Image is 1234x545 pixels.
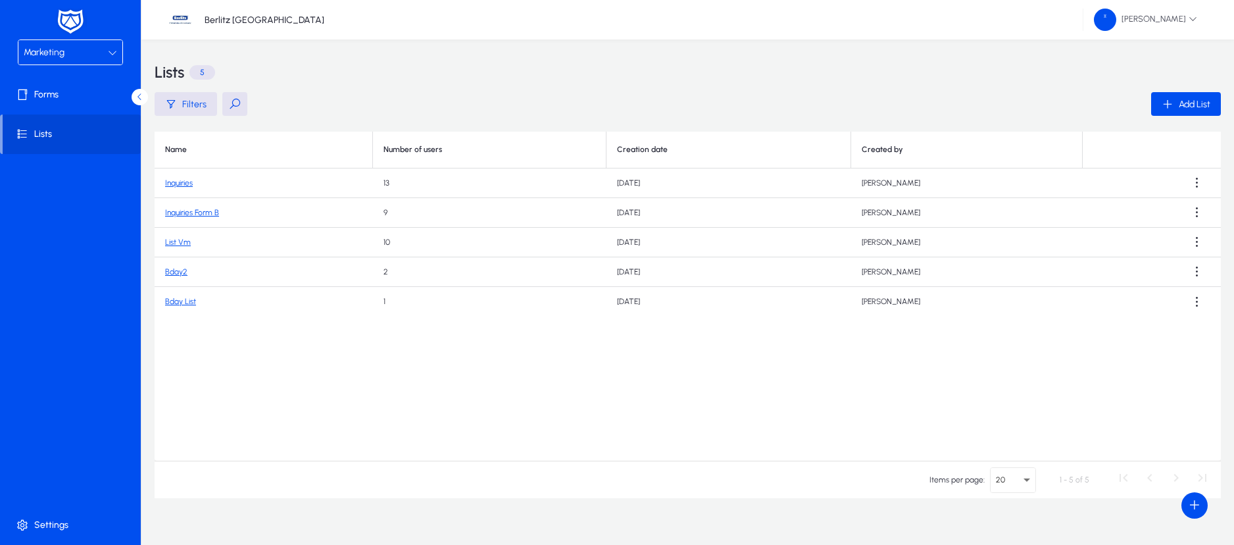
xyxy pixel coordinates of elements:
[165,267,187,276] a: Bday2
[373,198,606,228] td: 9
[373,287,606,317] td: 1
[851,257,1083,287] td: [PERSON_NAME]
[3,88,143,101] span: Forms
[3,128,141,141] span: Lists
[3,519,143,532] span: Settings
[165,208,219,217] a: Inquiries Form B
[165,178,193,188] a: Inquiries
[165,145,187,155] div: Name
[165,297,196,306] a: Bday List
[3,75,143,115] a: Forms
[373,228,606,257] td: 10
[205,14,324,26] p: Berlitz [GEOGRAPHIC_DATA]
[851,198,1083,228] td: [PERSON_NAME]
[155,461,1221,498] mat-paginator: Select page
[373,169,606,198] td: 13
[1179,99,1210,110] span: Add List
[1094,9,1116,31] img: 58.png
[606,287,852,317] td: [DATE]
[168,7,193,32] img: 37.jpg
[165,145,362,155] div: Name
[851,169,1083,198] td: [PERSON_NAME]
[606,228,852,257] td: [DATE]
[1094,9,1197,31] span: [PERSON_NAME]
[373,132,606,169] th: Number of users
[155,65,184,80] h3: Lists
[606,257,852,287] td: [DATE]
[155,92,217,116] button: Filters
[189,65,215,80] p: 5
[606,169,852,198] td: [DATE]
[851,132,1083,169] th: Created by
[24,47,64,58] span: Marketing
[3,506,143,545] a: Settings
[1060,473,1089,486] div: 1 - 5 of 5
[929,473,985,486] div: Items per page:
[617,145,668,155] div: Creation date
[851,287,1083,317] td: [PERSON_NAME]
[1151,92,1221,116] button: Add List
[606,198,852,228] td: [DATE]
[996,475,1005,484] span: 20
[851,228,1083,257] td: [PERSON_NAME]
[1083,8,1208,32] button: [PERSON_NAME]
[373,257,606,287] td: 2
[165,238,191,247] a: List Vm
[617,145,841,155] div: Creation date
[182,99,207,110] span: Filters
[54,8,87,36] img: white-logo.png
